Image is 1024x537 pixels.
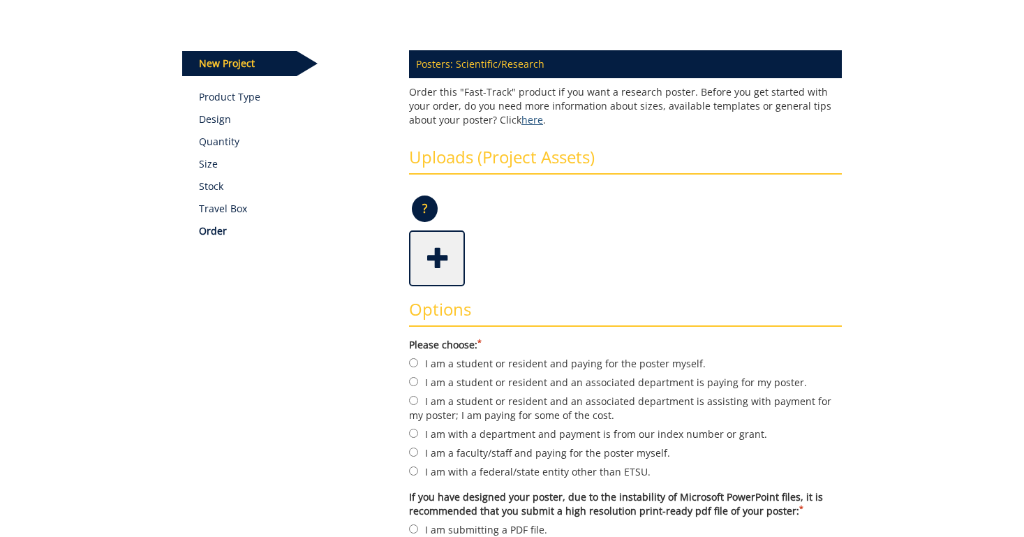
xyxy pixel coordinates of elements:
[409,355,842,371] label: I am a student or resident and paying for the poster myself.
[409,85,842,127] p: Order this "Fast-Track" product if you want a research poster. Before you get started with your o...
[409,445,842,460] label: I am a faculty/staff and paying for the poster myself.
[409,300,842,327] h3: Options
[199,224,388,238] p: Order
[521,113,543,126] a: here
[199,112,388,126] p: Design
[199,90,388,104] a: Product Type
[409,396,418,405] input: I am a student or resident and an associated department is assisting with payment for my poster; ...
[409,429,418,438] input: I am with a department and payment is from our index number or grant.
[199,202,388,216] p: Travel Box
[409,448,418,457] input: I am a faculty/staff and paying for the poster myself.
[409,358,418,367] input: I am a student or resident and paying for the poster myself.
[409,524,418,534] input: I am submitting a PDF file.
[409,50,842,78] p: Posters: Scientific/Research
[412,196,438,222] p: ?
[409,148,842,175] h3: Uploads (Project Assets)
[182,51,297,76] p: New Project
[199,157,388,171] p: Size
[199,135,388,149] p: Quantity
[409,522,842,537] label: I am submitting a PDF file.
[409,466,418,476] input: I am with a federal/state entity other than ETSU.
[409,490,842,518] label: If you have designed your poster, due to the instability of Microsoft PowerPoint files, it is rec...
[409,338,842,352] label: Please choose:
[409,377,418,386] input: I am a student or resident and an associated department is paying for my poster.
[409,464,842,479] label: I am with a federal/state entity other than ETSU.
[199,179,388,193] p: Stock
[409,374,842,390] label: I am a student or resident and an associated department is paying for my poster.
[409,393,842,422] label: I am a student or resident and an associated department is assisting with payment for my poster; ...
[409,426,842,441] label: I am with a department and payment is from our index number or grant.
